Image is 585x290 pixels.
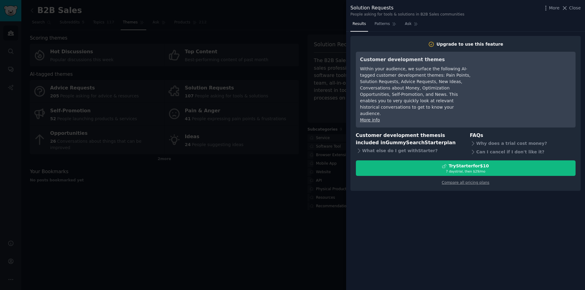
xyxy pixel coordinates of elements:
a: More info [360,117,380,122]
a: Ask [403,19,420,32]
div: Within your audience, we surface the following AI-tagged customer development themes: Pain Points... [360,66,471,117]
div: Upgrade to use this feature [437,41,503,47]
button: More [543,5,560,11]
div: Why does a trial cost money? [470,139,576,148]
h3: Customer development themes [360,56,471,64]
div: Solution Requests [350,4,464,12]
iframe: YouTube video player [480,56,571,102]
span: Ask [405,21,412,27]
span: Close [569,5,581,11]
span: Results [353,21,366,27]
a: Compare all pricing plans [442,180,489,185]
span: Patterns [374,21,390,27]
a: Patterns [372,19,398,32]
div: What else do I get with Starter ? [356,147,462,155]
button: Close [562,5,581,11]
div: People asking for tools & solutions in B2B Sales communities [350,12,464,17]
span: More [549,5,560,11]
h3: FAQs [470,132,576,139]
h3: Customer development themes is included in plan [356,132,462,147]
a: Results [350,19,368,32]
div: Try Starter for $10 [448,163,489,169]
span: GummySearch Starter [385,140,444,145]
button: TryStarterfor$107 daystrial, then $29/mo [356,160,576,176]
div: 7 days trial, then $ 29 /mo [356,169,575,173]
div: Can I cancel if I don't like it? [470,148,576,156]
